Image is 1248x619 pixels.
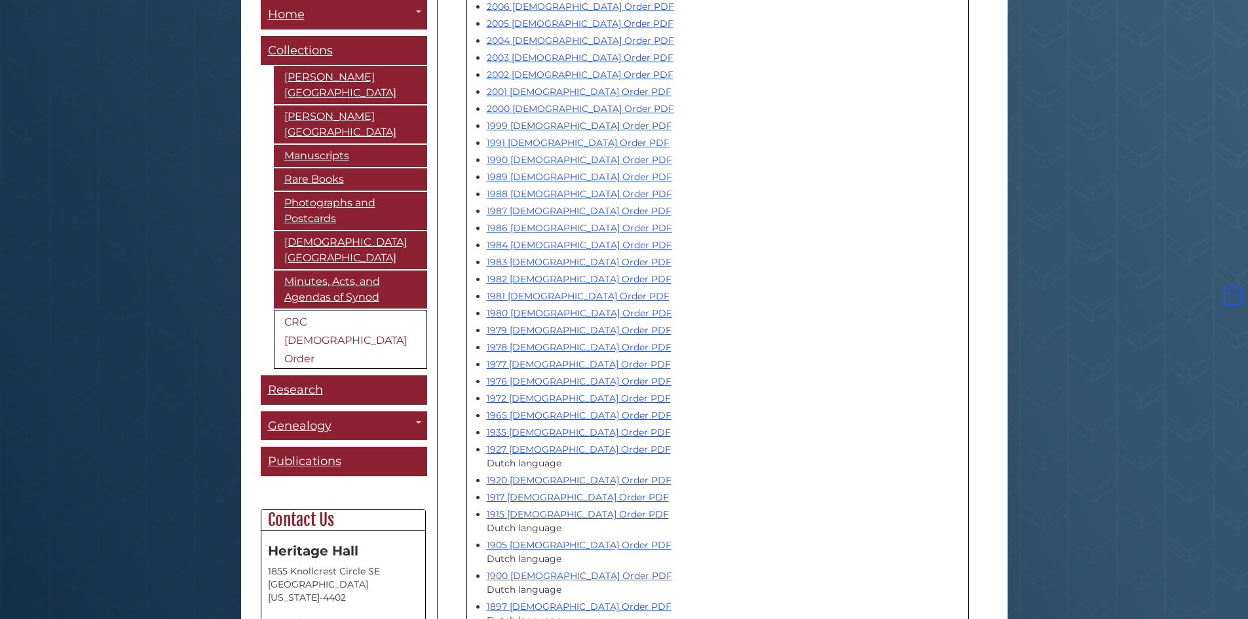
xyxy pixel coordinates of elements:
[487,583,962,597] div: Dutch language
[274,105,427,143] a: [PERSON_NAME][GEOGRAPHIC_DATA]
[487,341,671,353] a: 1978 [DEMOGRAPHIC_DATA] Order PDF
[487,52,673,64] a: 2003 [DEMOGRAPHIC_DATA] Order PDF
[261,375,427,405] a: Research
[274,271,427,309] a: Minutes, Acts, and Agendas of Synod
[268,565,419,604] address: 1855 Knollcrest Circle SE [GEOGRAPHIC_DATA][US_STATE]-4402
[274,145,427,167] a: Manuscripts
[274,231,427,269] a: [DEMOGRAPHIC_DATA][GEOGRAPHIC_DATA]
[274,168,427,191] a: Rare Books
[487,508,669,520] a: 1915 [DEMOGRAPHIC_DATA] Order PDF
[261,447,427,476] a: Publications
[487,324,671,336] a: 1979 [DEMOGRAPHIC_DATA] Order PDF
[487,474,671,486] a: 1920 [DEMOGRAPHIC_DATA] Order PDF
[274,310,427,369] a: CRC [DEMOGRAPHIC_DATA] Order
[268,383,323,397] span: Research
[487,552,962,566] div: Dutch language
[274,192,427,230] a: Photographs and Postcards
[487,273,671,285] a: 1982 [DEMOGRAPHIC_DATA] Order PDF
[268,454,341,468] span: Publications
[487,120,672,132] a: 1999 [DEMOGRAPHIC_DATA] Order PDF
[487,358,671,370] a: 1977 [DEMOGRAPHIC_DATA] Order PDF
[261,510,425,531] h2: Contact Us
[274,66,427,104] a: [PERSON_NAME][GEOGRAPHIC_DATA]
[487,137,670,149] a: 1991 [DEMOGRAPHIC_DATA] Order PDF
[487,205,671,217] a: 1987 [DEMOGRAPHIC_DATA] Order PDF
[487,18,673,29] a: 2005 [DEMOGRAPHIC_DATA] Order PDF
[487,601,671,612] a: 1897 [DEMOGRAPHIC_DATA] Order PDF
[487,307,672,319] a: 1980 [DEMOGRAPHIC_DATA] Order PDF
[487,570,672,582] a: 1900 [DEMOGRAPHIC_DATA] Order PDF
[268,419,331,433] span: Genealogy
[487,426,671,438] a: 1935 [DEMOGRAPHIC_DATA] Order PDF
[487,1,674,12] a: 2006 [DEMOGRAPHIC_DATA] Order PDF
[268,43,333,58] span: Collections
[487,290,670,302] a: 1981 [DEMOGRAPHIC_DATA] Order PDF
[487,103,674,115] a: 2000 [DEMOGRAPHIC_DATA] Order PDF
[487,69,673,81] a: 2002 [DEMOGRAPHIC_DATA] Order PDF
[487,171,672,183] a: 1989 [DEMOGRAPHIC_DATA] Order PDF
[487,521,962,535] div: Dutch language
[487,443,671,455] a: 1927 [DEMOGRAPHIC_DATA] Order PDF
[261,411,427,441] a: Genealogy
[261,36,427,66] a: Collections
[487,457,962,470] div: Dutch language
[487,154,672,166] a: 1990 [DEMOGRAPHIC_DATA] Order PDF
[268,7,305,22] span: Home
[487,86,671,98] a: 2001 [DEMOGRAPHIC_DATA] Order PDF
[1220,291,1245,303] a: Back to Top
[487,539,671,551] a: 1905 [DEMOGRAPHIC_DATA] Order PDF
[487,222,672,234] a: 1986 [DEMOGRAPHIC_DATA] Order PDF
[487,375,671,387] a: 1976 [DEMOGRAPHIC_DATA] Order PDF
[487,491,669,503] a: 1917 [DEMOGRAPHIC_DATA] Order PDF
[487,35,674,47] a: 2004 [DEMOGRAPHIC_DATA] Order PDF
[487,188,672,200] a: 1988 [DEMOGRAPHIC_DATA] Order PDF
[487,239,672,251] a: 1984 [DEMOGRAPHIC_DATA] Order PDF
[487,256,671,268] a: 1983 [DEMOGRAPHIC_DATA] Order PDF
[487,392,671,404] a: 1972 [DEMOGRAPHIC_DATA] Order PDF
[487,409,671,421] a: 1965 [DEMOGRAPHIC_DATA] Order PDF
[268,543,358,559] strong: Heritage Hall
